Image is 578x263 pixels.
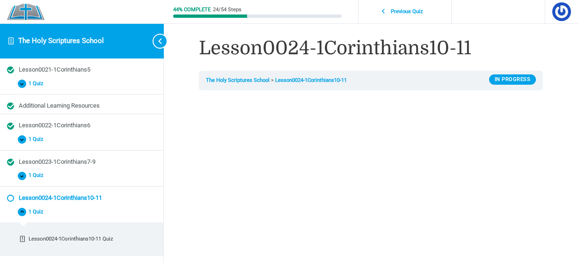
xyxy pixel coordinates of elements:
div: Incomplete [19,236,26,243]
div: In Progress [489,74,536,85]
a: Not started Lesson0024-1Corinthians10-11 [7,194,156,203]
button: 1 Quiz [7,205,156,219]
span: 1 Quiz [26,209,49,215]
a: Completed Lesson0023-1Corinthians7-9 [7,158,156,167]
button: Toggle sidebar navigation [145,23,164,58]
a: Completed Lesson0021-1Corinthians5 [7,66,156,74]
div: Lesson0024-1Corinthians10-11 Quiz [29,235,151,243]
nav: Breadcrumbs [199,71,543,90]
div: Completed [7,66,14,73]
div: 44% Complete [173,7,211,12]
div: Additional Learning Resources [19,102,156,110]
div: Lesson0024-1Corinthians10-11 [19,194,156,203]
h1: Lesson0024-1Corinthians10-11 [199,35,543,61]
div: Not started [7,195,14,202]
a: The Holy Scriptures School [18,37,104,45]
div: Completed [7,102,14,110]
span: Previous Quiz [386,8,429,15]
div: Completed [7,123,14,130]
a: Incomplete Lesson0024-1Corinthians10-11 Quiz [10,232,154,246]
a: Completed Additional Learning Resources [7,102,156,110]
a: The Holy Scriptures School [206,77,270,83]
span: 1 Quiz [26,80,49,87]
div: Lesson0021-1Corinthians5 [19,66,156,74]
div: Lesson0022-1Corinthians6 [19,121,156,130]
button: 1 Quiz [7,77,156,90]
span: 1 Quiz [26,136,49,143]
div: 24/54 Steps [213,7,241,12]
a: Lesson0024-1Corinthians10-11 [275,77,347,83]
a: Completed Lesson0022-1Corinthians6 [7,121,156,130]
span: 1 Quiz [26,172,49,179]
button: 1 Quiz [7,133,156,146]
a: Previous Quiz [361,3,449,21]
button: 1 Quiz [7,169,156,183]
div: Completed [7,159,14,166]
div: Lesson0023-1Corinthians7-9 [19,158,156,167]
